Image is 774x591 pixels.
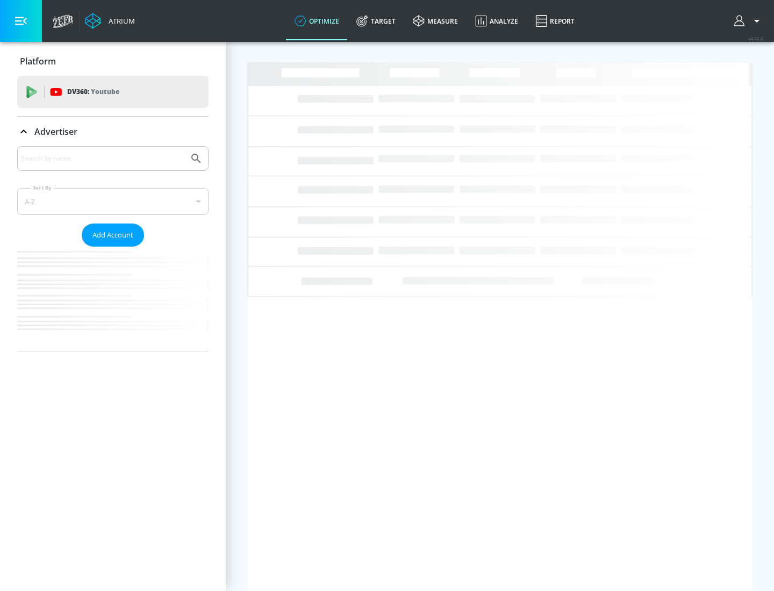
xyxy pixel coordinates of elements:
a: Analyze [467,2,527,40]
a: measure [404,2,467,40]
p: Platform [20,55,56,67]
p: Youtube [91,86,119,97]
input: Search by name [21,152,184,165]
div: DV360: Youtube [17,76,209,108]
div: A-Z [17,188,209,215]
a: Atrium [85,13,135,29]
div: Atrium [104,16,135,26]
div: Platform [17,46,209,76]
span: Add Account [92,229,133,241]
a: Report [527,2,583,40]
div: Advertiser [17,146,209,351]
p: Advertiser [34,126,77,138]
div: Advertiser [17,117,209,147]
button: Add Account [82,224,144,247]
span: v 4.32.0 [748,35,763,41]
a: Target [348,2,404,40]
a: optimize [286,2,348,40]
nav: list of Advertiser [17,247,209,351]
label: Sort By [31,184,54,191]
p: DV360: [67,86,119,98]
